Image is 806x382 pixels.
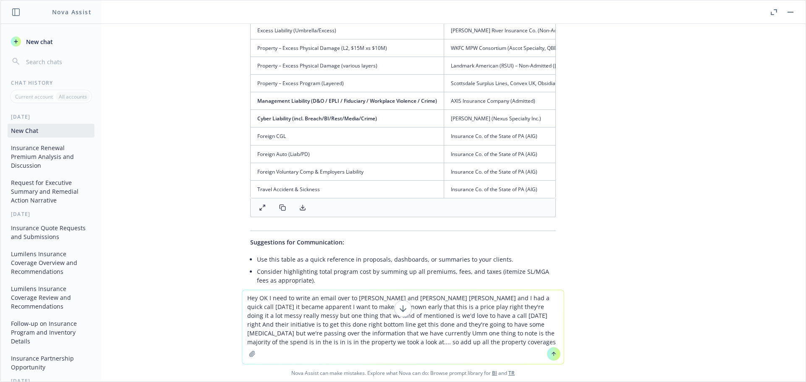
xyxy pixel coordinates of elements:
[1,79,101,86] div: Chat History
[8,176,94,207] button: Request for Executive Summary and Remedial Action Narrative
[257,97,437,104] span: Management Liability (D&O / EPLI / Fiduciary / Workplace Violence / Crime)
[508,369,515,377] a: TR
[251,21,444,39] td: Excess Liability (Umbrella/Excess)
[8,34,94,49] button: New chat
[251,127,444,145] td: Foreign CGL
[242,290,564,364] textarea: Hey OK I need to write an email over to [PERSON_NAME] and [PERSON_NAME] [PERSON_NAME] and I had a...
[8,221,94,244] button: Insurance Quote Requests and Submissions
[444,74,636,92] td: Scottsdale Surplus Lines, Convex UK, Obsidian Spec. (multiple layers/shares)
[444,127,636,145] td: Insurance Co. of the State of PA (AIG)
[444,180,636,198] td: Insurance Co. of the State of PA (AIG)
[492,369,497,377] a: BI
[251,74,444,92] td: Property – Excess Program (Layered)
[8,317,94,348] button: Follow-up on Insurance Program and Inventory Details
[8,124,94,138] button: New Chat
[1,210,101,218] div: [DATE]
[24,56,91,68] input: Search chats
[8,247,94,278] button: Lumilens Insurance Coverage Overview and Recommendations
[251,57,444,74] td: Property – Excess Physical Damage (various layers)
[8,282,94,313] button: Lumilens Insurance Coverage Review and Recommendations
[251,180,444,198] td: Travel Accident & Sickness
[4,364,802,382] span: Nova Assist can make mistakes. Explore what Nova can do: Browse prompt library for and
[444,110,636,127] td: [PERSON_NAME] (Nexus Specialty Inc.)
[444,163,636,180] td: Insurance Co. of the State of PA (AIG)
[59,93,87,100] p: All accounts
[15,93,53,100] p: Current account
[251,163,444,180] td: Foreign Voluntary Comp & Employers Liability
[444,39,636,57] td: WKFC MPW Consortium (Ascot Specialty, QBE, TMK 510, TMK 1880)
[444,92,636,110] td: AXIS Insurance Company (Admitted)
[24,37,53,46] span: New chat
[257,286,556,307] li: For each line, clarify if the layer and structure (e.g., “$15M xs $10M”) are “as expiring,” “new,...
[250,238,344,246] span: Suggestions for Communication:
[444,57,636,74] td: Landmark American (RSUI) – Non-Admitted ([GEOGRAPHIC_DATA])
[257,265,556,286] li: Consider highlighting total program cost by summing up all premiums, fees, and taxes (itemize SL/...
[1,113,101,120] div: [DATE]
[8,351,94,374] button: Insurance Partnership Opportunity
[251,145,444,163] td: Foreign Auto (Liab/PD)
[8,141,94,172] button: Insurance Renewal Premium Analysis and Discussion
[257,253,556,265] li: Use this table as a quick reference in proposals, dashboards, or summaries to your clients.
[444,21,636,39] td: [PERSON_NAME] River Insurance Co. (Non-Admitted)
[251,39,444,57] td: Property – Excess Physical Damage (L2, $15M xs $10M)
[444,145,636,163] td: Insurance Co. of the State of PA (AIG)
[257,115,377,122] span: Cyber Liability (incl. Breach/BI/Rest/Media/Crime)
[52,8,92,16] h1: Nova Assist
